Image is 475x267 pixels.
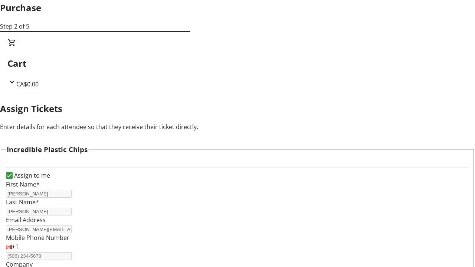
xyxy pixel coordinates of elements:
span: CA$0.00 [16,80,39,88]
div: CartCA$0.00 [7,38,468,89]
label: First Name* [6,180,40,188]
label: Assign to me [13,171,50,180]
label: Mobile Phone Number [6,234,69,242]
h3: Incredible Plastic Chips [7,144,88,155]
h2: Cart [7,57,468,70]
label: Email Address [6,216,46,224]
label: Last Name* [6,198,39,206]
input: (506) 234-5678 [6,252,72,260]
